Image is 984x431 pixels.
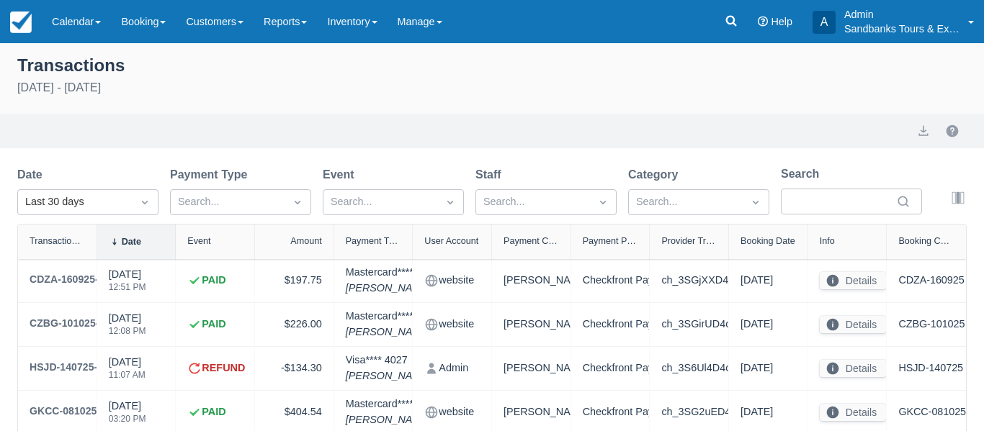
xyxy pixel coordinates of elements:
button: Details [820,316,886,333]
span: Help [771,16,792,27]
label: Category [628,166,684,183]
button: Details [820,360,886,377]
div: Amount [290,236,321,246]
span: Dropdown icon [748,195,763,209]
div: User Account [424,236,478,246]
span: Dropdown icon [138,195,152,209]
div: Provider Transaction [661,236,717,246]
div: ch_3S6Ul4D4oB9Gbrmp08HJXNtl_r3 [661,358,717,378]
div: website [424,271,480,291]
strong: REFUND [202,360,245,376]
button: Details [820,272,886,289]
div: Checkfront Payments [583,314,638,335]
div: website [424,402,480,422]
p: Admin [844,7,960,22]
div: 12:51 PM [109,283,146,291]
a: CDZA-160925 [898,273,964,289]
a: CDZA-160925-2 [30,271,104,291]
a: HSJD-140725-3 [30,358,103,378]
div: $226.00 [267,314,322,335]
label: Event [323,166,360,183]
a: CZBG-101025 [898,317,965,332]
img: checkfront-main-nav-mini-logo.png [10,12,32,33]
div: 11:07 AM [109,371,146,379]
div: Info [820,236,835,246]
span: Dropdown icon [596,195,610,209]
div: Date [122,237,141,247]
div: Payment Provider [583,236,638,246]
div: -$134.30 [267,358,322,378]
div: Mastercard **** 8593 [346,265,439,296]
div: Payment Type [346,236,401,246]
div: [DATE] - [DATE] [17,79,967,96]
div: website [424,314,480,335]
div: [PERSON_NAME] [PERSON_NAME] [504,314,559,335]
div: 12:08 PM [109,327,146,335]
div: Payment Customer [504,236,559,246]
div: [DATE] [741,358,796,378]
span: Dropdown icon [443,195,457,209]
div: [DATE] [109,267,146,300]
div: $404.54 [267,402,322,422]
a: GKCC-081025-1 [30,402,106,422]
button: Details [820,404,886,421]
div: [PERSON_NAME] [504,271,559,291]
div: Checkfront Payments [583,271,638,291]
em: [PERSON_NAME] [346,368,431,384]
strong: PAID [202,317,225,332]
div: CDZA-160925-2 [30,271,104,288]
label: Payment Type [170,166,253,183]
div: [DATE] [109,311,146,344]
div: [DATE] [741,271,796,291]
div: Checkfront Payments [583,358,638,378]
a: GKCC-081025 [898,404,966,420]
div: CZBG-101025-1 [30,314,104,332]
a: HSJD-140725 [898,360,963,376]
div: Transactions [17,52,967,76]
div: A [813,11,836,34]
div: ch_3SG2uED4oB9Gbrmp0gtvevG7 [661,402,717,422]
div: [DATE] [741,314,796,335]
div: [DATE] [741,402,796,422]
p: Sandbanks Tours & Experiences [844,22,960,36]
label: Date [17,166,48,183]
label: Search [781,165,825,183]
div: [PERSON_NAME] [504,402,559,422]
div: Admin [424,358,480,378]
div: Booking Date [741,236,795,246]
div: Transaction ID [30,236,85,246]
div: ch_3SGirUD4oB9Gbrmp20OZPb3S [661,314,717,335]
span: Dropdown icon [290,195,305,209]
div: $197.75 [267,271,322,291]
em: [PERSON_NAME] [346,281,439,296]
i: Help [758,17,768,27]
a: CZBG-101025-1 [30,314,104,335]
div: HSJD-140725-3 [30,358,103,376]
div: [PERSON_NAME] [504,358,559,378]
strong: PAID [202,404,225,420]
div: [DATE] [109,355,146,388]
div: ch_3SGjXXD4oB9Gbrmp1esiKTRb [661,271,717,291]
div: Last 30 days [25,194,125,210]
div: Checkfront Payments [583,402,638,422]
label: Staff [475,166,507,183]
div: Booking Code [898,236,954,246]
div: Mastercard **** 2053 [346,396,439,427]
div: GKCC-081025-1 [30,402,106,419]
div: 03:20 PM [109,414,146,423]
em: [PERSON_NAME] [PERSON_NAME] [346,325,519,340]
div: Event [187,236,210,246]
strong: PAID [202,273,225,289]
div: Mastercard **** 3019 [346,309,519,340]
em: [PERSON_NAME] [346,412,439,428]
button: export [915,122,932,140]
